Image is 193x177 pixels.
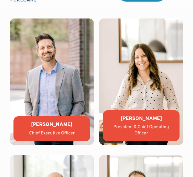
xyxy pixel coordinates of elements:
[18,130,85,137] div: Chief Executive Officer
[10,18,94,145] img: Aaron Sheeks
[99,18,183,145] img: Lauren Donalson
[18,121,85,128] div: [PERSON_NAME]
[108,115,175,122] div: [PERSON_NAME]
[108,124,175,136] div: President & Chief Operating Officer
